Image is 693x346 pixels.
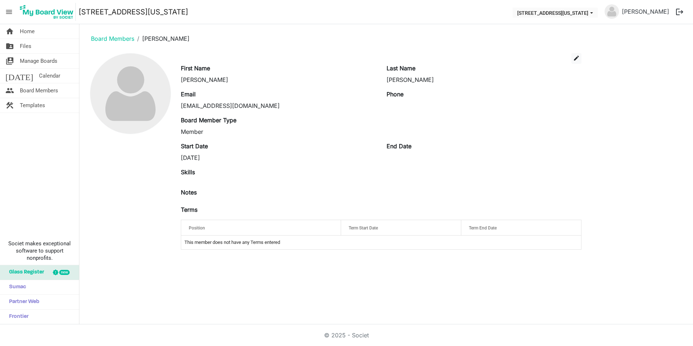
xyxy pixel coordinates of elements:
td: This member does not have any Terms entered [181,236,581,249]
span: Templates [20,98,45,113]
span: Term Start Date [349,225,378,231]
img: no-profile-picture.svg [605,4,619,19]
div: new [59,270,70,275]
label: End Date [387,142,411,150]
span: Calendar [39,69,60,83]
span: construction [5,98,14,113]
label: Phone [387,90,404,98]
a: [STREET_ADDRESS][US_STATE] [79,5,188,19]
div: [EMAIL_ADDRESS][DOMAIN_NAME] [181,101,376,110]
span: people [5,83,14,98]
span: folder_shared [5,39,14,53]
li: [PERSON_NAME] [134,34,189,43]
button: logout [672,4,687,19]
label: Start Date [181,142,208,150]
button: 216 E Washington Blvd dropdownbutton [513,8,598,18]
button: edit [571,53,581,64]
label: Notes [181,188,197,197]
img: My Board View Logo [18,3,76,21]
img: no-profile-picture.svg [90,53,171,134]
label: Terms [181,205,197,214]
span: Societ makes exceptional software to support nonprofits. [3,240,76,262]
span: Glass Register [5,265,44,280]
a: My Board View Logo [18,3,79,21]
span: Files [20,39,31,53]
span: switch_account [5,54,14,68]
span: Manage Boards [20,54,57,68]
span: Board Members [20,83,58,98]
div: [PERSON_NAME] [181,75,376,84]
a: © 2025 - Societ [324,332,369,339]
label: Email [181,90,196,98]
span: home [5,24,14,39]
div: [PERSON_NAME] [387,75,581,84]
span: Frontier [5,310,29,324]
a: Board Members [91,35,134,42]
span: menu [2,5,16,19]
div: [DATE] [181,153,376,162]
span: edit [573,55,580,61]
span: Partner Web [5,295,39,309]
a: [PERSON_NAME] [619,4,672,19]
span: Term End Date [469,225,497,231]
span: [DATE] [5,69,33,83]
label: Last Name [387,64,415,73]
label: Skills [181,168,195,176]
label: First Name [181,64,210,73]
label: Board Member Type [181,116,236,124]
span: Position [189,225,205,231]
div: Member [181,127,376,136]
span: Sumac [5,280,26,294]
span: Home [20,24,35,39]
